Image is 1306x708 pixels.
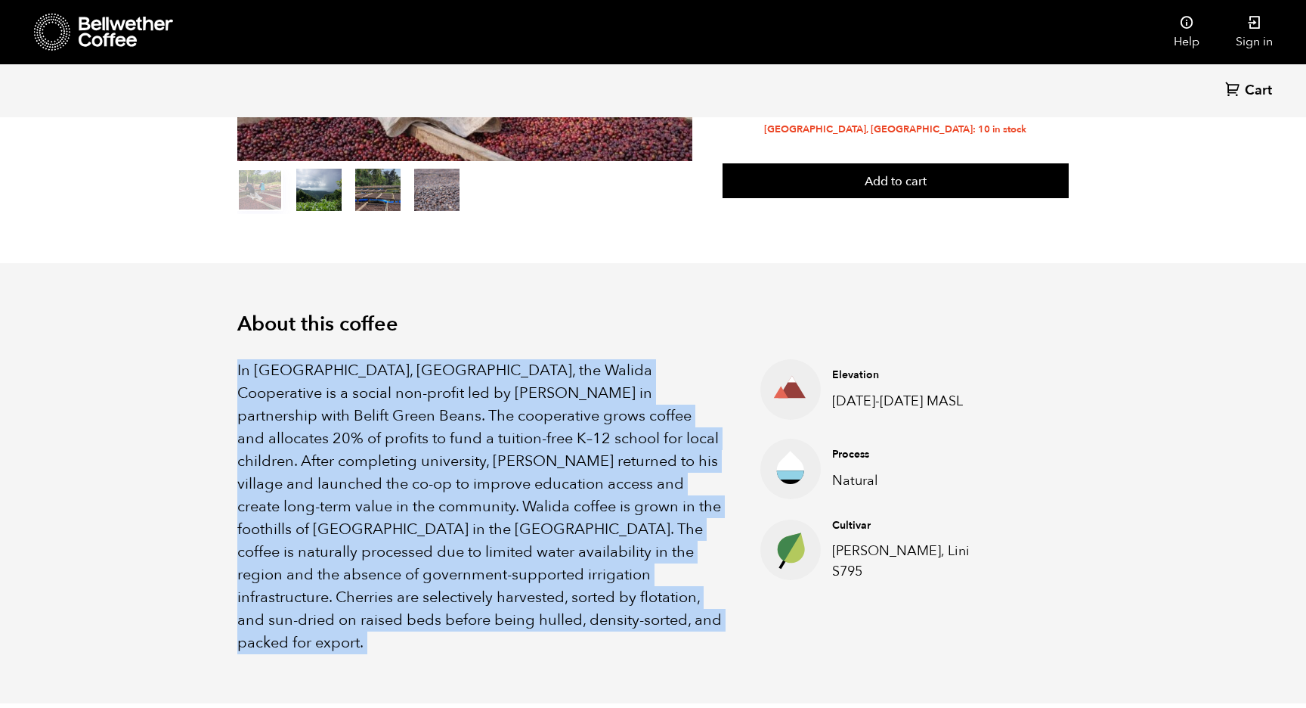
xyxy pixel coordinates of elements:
[832,470,992,491] p: Natural
[1225,81,1276,101] a: Cart
[832,391,992,411] p: [DATE]-[DATE] MASL
[237,359,723,654] p: In [GEOGRAPHIC_DATA], [GEOGRAPHIC_DATA], the Walida Cooperative is a social non-profit led by [PE...
[1245,82,1272,100] span: Cart
[723,163,1069,198] button: Add to cart
[832,518,992,533] h4: Cultivar
[832,368,992,383] h4: Elevation
[832,541,992,582] p: [PERSON_NAME], Lini S795
[832,447,992,462] h4: Process
[237,312,1069,337] h2: About this coffee
[723,123,1069,137] li: [GEOGRAPHIC_DATA], [GEOGRAPHIC_DATA]: 10 in stock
